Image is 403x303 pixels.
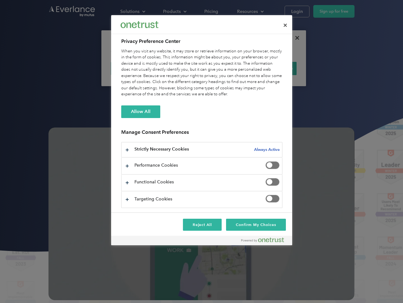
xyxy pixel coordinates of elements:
[111,15,292,245] div: Privacy Preference Center
[121,48,282,98] div: When you visit any website, it may store or retrieve information on your browser, mostly in the f...
[278,18,292,32] button: Close
[111,15,292,245] div: Preference center
[46,38,78,51] input: Submit
[226,219,286,231] button: Confirm My Choices
[183,219,222,231] button: Reject All
[241,237,284,242] img: Powered by OneTrust Opens in a new Tab
[121,105,160,118] button: Allow All
[121,38,282,45] h2: Privacy Preference Center
[121,18,158,31] div: Everlance
[121,129,282,139] h3: Manage Consent Preferences
[121,21,158,28] img: Everlance
[241,237,289,245] a: Powered by OneTrust Opens in a new Tab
